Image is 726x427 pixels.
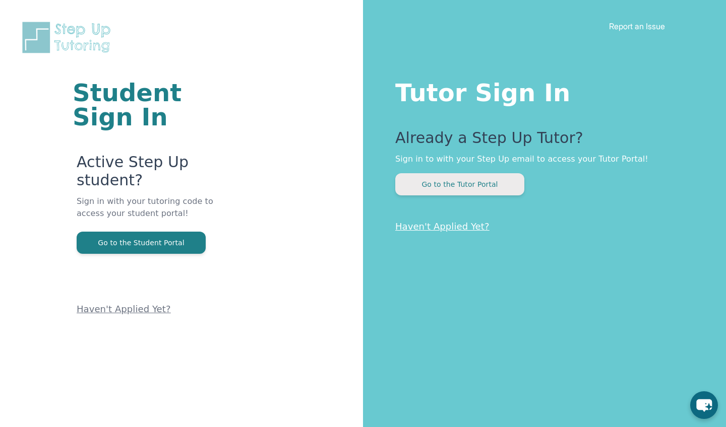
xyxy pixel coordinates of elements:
a: Go to the Student Portal [77,238,206,247]
h1: Student Sign In [73,81,242,129]
button: Go to the Student Portal [77,232,206,254]
p: Sign in to with your Step Up email to access your Tutor Portal! [395,153,686,165]
p: Active Step Up student? [77,153,242,195]
p: Sign in with your tutoring code to access your student portal! [77,195,242,232]
button: chat-button [690,391,718,419]
h1: Tutor Sign In [395,77,686,105]
p: Already a Step Up Tutor? [395,129,686,153]
a: Go to the Tutor Portal [395,179,524,189]
img: Step Up Tutoring horizontal logo [20,20,117,55]
a: Haven't Applied Yet? [395,221,490,232]
button: Go to the Tutor Portal [395,173,524,195]
a: Report an Issue [609,21,665,31]
a: Haven't Applied Yet? [77,304,171,314]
